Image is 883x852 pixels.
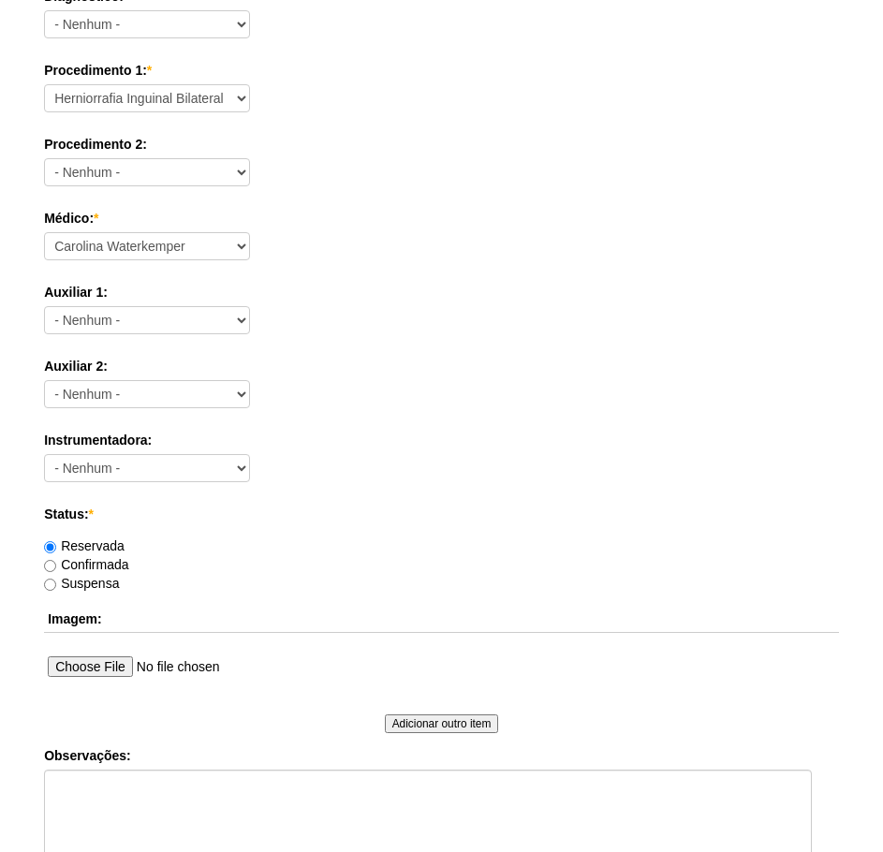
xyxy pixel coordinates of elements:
input: Suspensa [44,579,56,591]
span: Este campo é obrigatório. [89,507,94,521]
label: Instrumentadora: [44,431,839,449]
label: Observações: [44,746,839,765]
input: Reservada [44,541,56,553]
label: Médico: [44,209,839,228]
input: Adicionar outro item [385,714,499,733]
span: Este campo é obrigatório. [94,211,98,226]
label: Confirmada [44,557,128,572]
label: Procedimento 2: [44,135,839,154]
label: Reservada [44,538,125,553]
label: Suspensa [44,576,119,591]
input: Confirmada [44,560,56,572]
label: Auxiliar 1: [44,283,839,301]
th: Imagem: [44,606,839,633]
label: Procedimento 1: [44,61,839,80]
label: Auxiliar 2: [44,357,839,375]
span: Este campo é obrigatório. [147,63,152,78]
label: Status: [44,505,839,523]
